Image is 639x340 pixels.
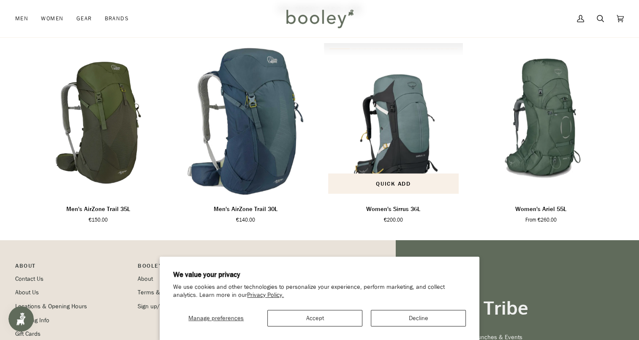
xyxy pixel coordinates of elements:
h3: Join the Tribe [411,296,624,319]
product-grid-item-variant: Tunnel Vision Grey [324,43,463,198]
button: Quick add [328,173,459,194]
a: Women's Ariel 55L [471,43,611,198]
a: Men's AirZone Trail 35L [29,201,168,224]
button: Decline [371,310,466,326]
p: Women's Ariel 55L [515,205,566,214]
span: €140.00 [236,216,255,224]
a: Sign up/Sign in [138,302,177,310]
a: About Us [15,288,39,296]
a: Men's AirZone Trail 30L [176,43,315,198]
a: Women's Sirrus 36L [324,43,463,198]
span: €150.00 [89,216,108,224]
img: Lowe Alpine Men's AirZone Trail 30L Tempest Blue / Orion Blue - Booley Galway [176,43,315,198]
a: Men's AirZone Trail 35L [29,43,168,198]
p: Women's Sirrus 36L [366,205,420,214]
a: Privacy Policy. [247,291,284,299]
product-grid-item: Men's AirZone Trail 30L [176,43,315,224]
iframe: Button to open loyalty program pop-up [8,306,34,332]
product-grid-item: Women's Ariel 55L [471,43,611,224]
span: Women [41,14,63,23]
product-grid-item-variant: XS/S / Koseret Green [471,43,611,198]
product-grid-item: Men's AirZone Trail 35L [29,43,168,224]
product-grid-item: Women's Sirrus 36L [324,43,463,224]
p: Men's AirZone Trail 30L [214,205,277,214]
button: Manage preferences [173,310,259,326]
span: Men [15,14,28,23]
p: Booley Bonus [138,261,252,274]
span: Manage preferences [188,314,244,322]
span: Brands [104,14,129,23]
button: Accept [267,310,362,326]
p: We use cookies and other technologies to personalize your experience, perform marketing, and coll... [173,283,466,299]
span: Gear [76,14,92,23]
img: Lowe Alpine Men's Airzone Trail 35L Army / Bracken - Booley Galway [29,43,168,198]
a: Gift Cards [15,330,41,338]
a: About [138,275,153,283]
a: Terms & Conditions [138,288,189,296]
span: From €260.00 [525,216,557,224]
p: Pipeline_Footer Main [15,261,129,274]
p: Men's AirZone Trail 35L [66,205,130,214]
product-grid-item-variant: Medium / Army / Bracken [29,43,168,198]
a: Men's AirZone Trail 30L [176,201,315,224]
a: Women's Ariel 55L [471,201,611,224]
product-grid-item-variant: Medium / Tempest Blue / Orion Blue [176,43,315,198]
a: Women's Sirrus 36L [324,201,463,224]
a: Locations & Opening Hours [15,302,87,310]
img: Osprey Women's Sirrus 36L Succulent Green - Booley Galway [324,43,463,198]
h2: We value your privacy [173,270,466,280]
span: Quick add [376,179,411,188]
img: Booley [283,6,356,31]
span: €200.00 [384,216,403,224]
a: Contact Us [15,275,44,283]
